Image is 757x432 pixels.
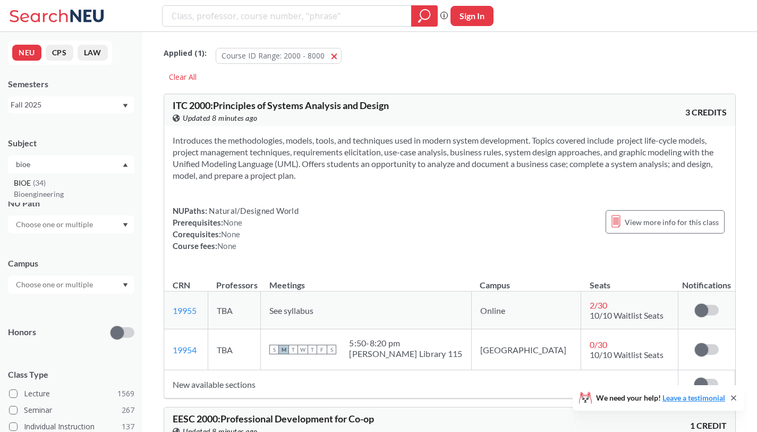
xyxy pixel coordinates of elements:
div: Semesters [8,78,134,90]
input: Choose one or multiple [11,278,100,291]
span: 10/10 Waitlist Seats [590,310,664,320]
button: Sign In [450,6,494,26]
button: CPS [46,45,73,61]
span: We need your help! [596,394,725,402]
th: Meetings [261,269,471,292]
label: Lecture [9,387,134,401]
input: Choose one or multiple [11,218,100,231]
a: 19954 [173,345,197,355]
svg: Dropdown arrow [123,223,128,227]
span: None [223,218,242,227]
td: [GEOGRAPHIC_DATA] [471,329,581,370]
section: Introduces the methodologies, models, tools, and techniques used in modern system development. To... [173,135,727,181]
div: magnifying glass [411,5,438,27]
span: None [221,229,240,239]
span: T [288,345,298,354]
td: TBA [208,329,261,370]
td: Online [471,292,581,329]
div: Subject [8,137,134,149]
button: Course ID Range: 2000 - 8000 [216,48,342,64]
span: Course ID Range: 2000 - 8000 [222,51,325,61]
span: See syllabus [269,305,313,315]
th: Professors [208,269,261,292]
span: 10/10 Waitlist Seats [590,350,664,360]
button: LAW [78,45,108,61]
div: Dropdown arrow [8,215,134,234]
th: Campus [471,269,581,292]
span: None [217,241,236,251]
p: Bioengineering [14,189,134,200]
div: Fall 2025 [11,99,122,111]
td: TBA [208,292,261,329]
svg: Dropdown arrow [123,104,128,108]
span: F [317,345,327,354]
span: View more info for this class [625,215,719,229]
span: 0 / 30 [590,339,607,350]
span: BIOE [14,177,33,189]
span: Applied ( 1 ): [164,47,207,59]
input: Class, professor, course number, "phrase" [171,7,404,25]
button: NEU [12,45,41,61]
span: 3 CREDITS [685,106,727,118]
div: Dropdown arrow [8,276,134,294]
span: Class Type [8,369,134,380]
span: Updated 8 minutes ago [183,112,258,124]
div: [PERSON_NAME] Library 115 [349,348,462,359]
span: 1569 [117,388,134,400]
svg: Dropdown arrow [123,163,128,167]
input: Choose one or multiple [11,158,100,171]
span: 2 / 30 [590,300,607,310]
td: New available sections [164,370,678,398]
span: W [298,345,308,354]
div: NUPaths: Prerequisites: Corequisites: Course fees: [173,205,299,252]
a: 19955 [173,305,197,315]
label: Seminar [9,403,134,417]
th: Notifications [678,269,735,292]
svg: magnifying glass [418,9,431,23]
div: CRN [173,279,190,291]
span: 1 CREDIT [690,420,727,431]
th: Seats [581,269,678,292]
span: 267 [122,404,134,416]
span: Natural/Designed World [207,206,299,215]
span: S [269,345,279,354]
div: Campus [8,257,134,269]
svg: Dropdown arrow [123,283,128,287]
div: Clear All [164,69,202,85]
span: ITC 2000 : Principles of Systems Analysis and Design [173,99,389,111]
a: Leave a testimonial [662,393,725,402]
div: Dropdown arrowBIOE(34)Bioengineering [8,155,134,173]
p: Honors [8,326,36,338]
span: S [327,345,336,354]
div: Fall 2025Dropdown arrow [8,96,134,113]
span: T [308,345,317,354]
span: ( 34 ) [33,178,46,187]
div: 5:50 - 8:20 pm [349,338,462,348]
span: M [279,345,288,354]
span: EESC 2000 : Professional Development for Co-op [173,413,374,425]
div: NU Path [8,197,134,209]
